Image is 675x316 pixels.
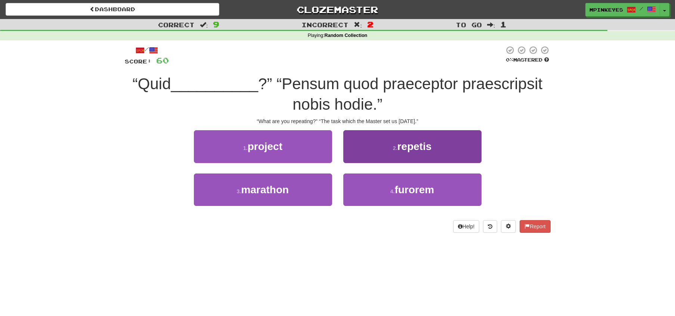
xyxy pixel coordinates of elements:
span: To go [456,21,482,28]
span: 0 % [506,57,513,63]
div: Mastered [504,57,551,63]
button: Report [520,220,550,233]
small: 3 . [237,188,241,194]
span: mpinkeyes [589,6,623,13]
span: 60 [156,56,169,65]
span: 9 [213,20,219,29]
small: 2 . [393,145,397,151]
span: : [487,22,495,28]
button: 4.furorem [343,173,482,206]
small: 4 . [390,188,395,194]
span: : [354,22,362,28]
a: Clozemaster [230,3,444,16]
a: Dashboard [6,3,219,16]
span: 2 [367,20,374,29]
button: Help! [453,220,480,233]
span: __________ [171,75,258,93]
span: Incorrect [301,21,349,28]
div: / [125,46,169,55]
span: 1 [500,20,507,29]
span: marathon [241,184,289,195]
button: 1.project [194,130,332,163]
span: Correct [158,21,195,28]
span: Score: [125,58,152,65]
span: “Quid [133,75,171,93]
div: “What are you repeating?” “The task which the Master set us [DATE].” [125,118,551,125]
span: furorem [394,184,434,195]
strong: Random Collection [325,33,368,38]
button: 2.repetis [343,130,482,163]
span: : [200,22,208,28]
button: 3.marathon [194,173,332,206]
a: mpinkeyes / [585,3,660,16]
span: ?” “Pensum quod praeceptor praescripsit nobis hodie.” [258,75,542,113]
button: Round history (alt+y) [483,220,497,233]
span: project [248,141,282,152]
span: / [640,6,643,11]
small: 1 . [243,145,248,151]
span: repetis [397,141,431,152]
